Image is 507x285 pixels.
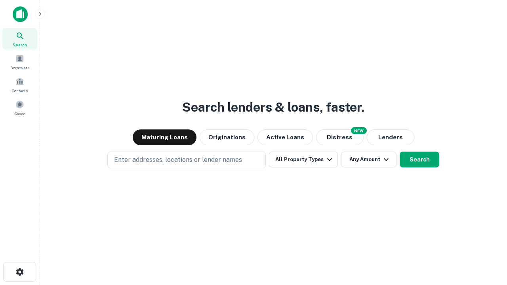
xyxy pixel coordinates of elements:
[257,129,313,145] button: Active Loans
[400,152,439,167] button: Search
[107,152,266,168] button: Enter addresses, locations or lender names
[13,6,28,22] img: capitalize-icon.png
[269,152,338,167] button: All Property Types
[341,152,396,167] button: Any Amount
[12,87,28,94] span: Contacts
[14,110,26,117] span: Saved
[351,127,367,134] div: NEW
[2,51,37,72] a: Borrowers
[13,42,27,48] span: Search
[10,65,29,71] span: Borrowers
[2,97,37,118] a: Saved
[182,98,364,117] h3: Search lenders & loans, faster.
[114,155,242,165] p: Enter addresses, locations or lender names
[467,222,507,260] iframe: Chat Widget
[2,28,37,49] a: Search
[316,129,364,145] button: Search distressed loans with lien and other non-mortgage details.
[2,74,37,95] a: Contacts
[200,129,254,145] button: Originations
[367,129,414,145] button: Lenders
[133,129,196,145] button: Maturing Loans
